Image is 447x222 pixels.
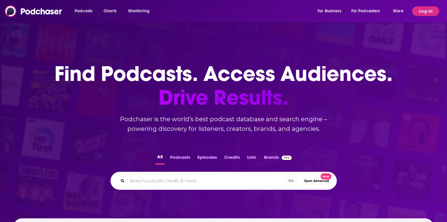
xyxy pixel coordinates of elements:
button: open menu [313,6,349,16]
button: open menu [70,6,100,16]
span: ⌘ K [285,177,296,185]
span: Charts [104,7,116,15]
span: Monitoring [128,7,150,15]
a: BrandsPodchaser Pro [264,153,292,165]
img: Podchaser - Follow, Share and Rate Podcasts [5,5,63,17]
div: Search podcasts, credits, & more... [110,172,337,190]
span: Open Advanced [304,179,329,183]
button: open menu [347,6,389,16]
h2: Podchaser is the world’s best podcast database and search engine – powering discovery for listene... [103,114,344,134]
span: Podcasts [75,7,92,15]
button: open menu [389,6,411,16]
h1: Find Podcasts. Access Audiences. [54,62,393,109]
button: open menu [124,6,157,16]
input: Search podcasts, credits, & more... [127,176,285,186]
button: Credits [222,153,242,165]
a: Charts [100,6,120,16]
img: Podchaser Pro [281,155,292,160]
span: Drive Results. [54,86,393,109]
button: Log In [412,6,439,16]
button: All [155,153,165,165]
button: Episodes [196,153,219,165]
span: For Podcasters [351,7,380,15]
span: For Business [318,7,341,15]
button: Open AdvancedNew [301,177,332,184]
button: Podcasts [168,153,192,165]
span: New [321,173,331,180]
button: Lists [245,153,258,165]
span: More [393,7,403,15]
